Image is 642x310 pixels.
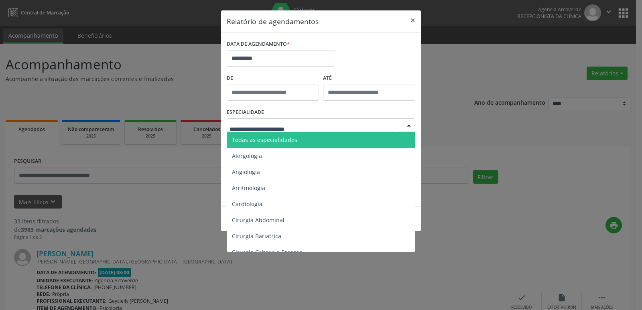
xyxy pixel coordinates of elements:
[232,168,260,176] span: Angiologia
[232,232,281,240] span: Cirurgia Bariatrica
[232,200,262,208] span: Cardiologia
[227,16,319,26] h5: Relatório de agendamentos
[232,248,303,256] span: Cirurgia Cabeça e Pescoço
[232,184,265,192] span: Arritmologia
[232,152,262,160] span: Alergologia
[227,106,264,119] label: ESPECIALIDADE
[232,216,284,224] span: Cirurgia Abdominal
[227,38,290,51] label: DATA DE AGENDAMENTO
[323,72,415,85] label: ATÉ
[405,10,421,30] button: Close
[232,136,297,144] span: Todas as especialidades
[227,72,319,85] label: De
